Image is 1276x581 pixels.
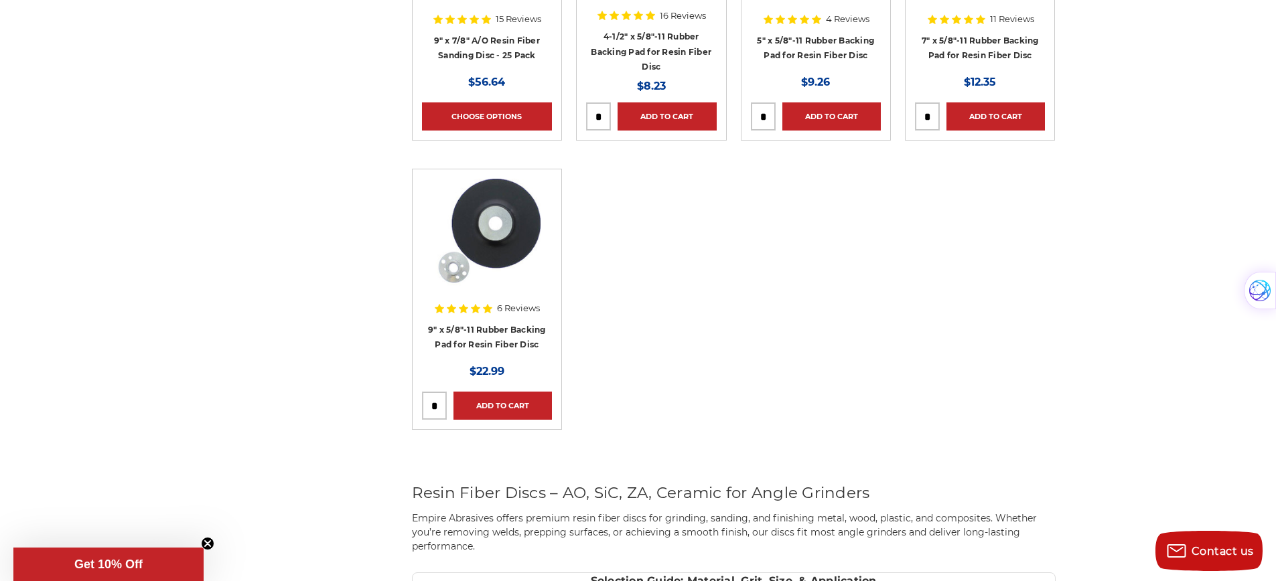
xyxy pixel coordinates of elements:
[422,102,552,131] a: Choose Options
[497,304,540,313] span: 6 Reviews
[201,537,214,550] button: Close teaser
[422,179,552,309] a: 9" Resin Fiber Rubber Backing Pad 5/8-11 nut
[428,325,546,350] a: 9" x 5/8"-11 Rubber Backing Pad for Resin Fiber Disc
[468,76,505,88] span: $56.64
[1155,531,1263,571] button: Contact us
[453,392,552,420] a: Add to Cart
[13,548,204,581] div: Get 10% OffClose teaser
[801,76,830,88] span: $9.26
[782,102,881,131] a: Add to Cart
[964,76,996,88] span: $12.35
[660,11,706,20] span: 16 Reviews
[1192,545,1254,558] span: Contact us
[946,102,1045,131] a: Add to Cart
[757,35,874,61] a: 5" x 5/8"-11 Rubber Backing Pad for Resin Fiber Disc
[412,483,870,502] span: Resin Fiber Discs – AO, SiC, ZA, Ceramic for Angle Grinders
[434,35,540,61] a: 9" x 7/8" A/O Resin Fiber Sanding Disc - 25 Pack
[922,35,1039,61] a: 7" x 5/8"-11 Rubber Backing Pad for Resin Fiber Disc
[470,365,504,378] span: $22.99
[826,15,869,23] span: 4 Reviews
[74,558,143,571] span: Get 10% Off
[433,179,541,286] img: 9" Resin Fiber Rubber Backing Pad 5/8-11 nut
[637,80,666,92] span: $8.23
[990,15,1034,23] span: 11 Reviews
[412,512,1037,552] span: Empire Abrasives offers premium resin fiber discs for grinding, sanding, and finishing metal, woo...
[496,15,541,23] span: 15 Reviews
[618,102,716,131] a: Add to Cart
[591,31,711,72] a: 4-1/2" x 5/8"-11 Rubber Backing Pad for Resin Fiber Disc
